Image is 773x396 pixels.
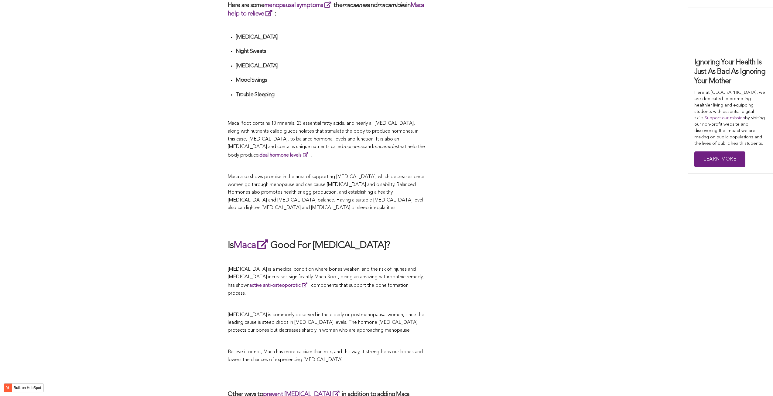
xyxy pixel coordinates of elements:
span: macamides [373,144,398,149]
a: Maca help to relieve [228,2,424,17]
span: macaenes [343,144,365,149]
span: Maca also shows promise in the area of supporting [MEDICAL_DATA], which decreases once women go t... [228,174,424,210]
h4: [MEDICAL_DATA] [236,63,425,69]
h4: Night Sweats [236,48,425,55]
h4: [MEDICAL_DATA] [236,34,425,41]
button: Built on HubSpot [4,383,44,392]
h4: Mood Swings [236,77,425,84]
em: macamides [377,2,406,8]
iframe: Chat Widget [743,367,773,396]
a: menopausal symptoms [264,2,333,8]
a: Learn More [694,151,745,168]
span: [MEDICAL_DATA] is commonly observed in the elderly or postmenopausal women, since the leading cau... [228,313,424,333]
span: Believe it or not, Maca has more calcium than milk, and this way, it strengthens our bones and lo... [228,350,423,362]
h3: Here are some the and in : [228,1,425,18]
a: ideal hormone levels [258,153,311,158]
span: [MEDICAL_DATA] is a medical condition where bones weaken, and the risk of injuries and [MEDICAL_D... [228,267,424,296]
a: Maca [234,241,270,250]
label: Built on HubSpot [11,384,43,392]
img: HubSpot sprocket logo [4,384,11,391]
span: and [365,144,373,149]
a: active anti-osteoporotic [249,283,310,288]
h2: Is Good For [MEDICAL_DATA]? [228,238,425,252]
strong: . [258,153,312,158]
span: that help the body produce [228,144,425,158]
h4: Trouble Sleeping [236,91,425,98]
em: macaenes [342,2,368,8]
span: Maca Root contains 10 minerals, 23 essential fatty acids, and nearly all [MEDICAL_DATA], along wi... [228,121,419,149]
